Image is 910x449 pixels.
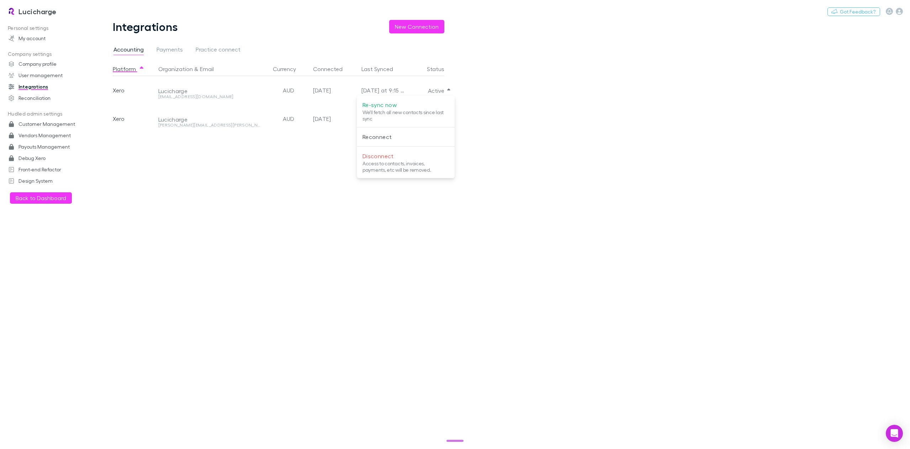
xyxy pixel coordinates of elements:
[363,109,449,122] p: We'll fetch all new contacts since last sync
[363,160,449,173] p: Access to contacts, invoices, payments, etc will be removed.
[357,130,455,143] li: Reconnect
[886,425,903,442] div: Open Intercom Messenger
[363,101,449,109] p: Re-sync now
[363,133,449,141] p: Reconnect
[357,98,455,124] li: Re-sync nowWe'll fetch all new contacts since last sync
[357,150,455,175] li: DisconnectAccess to contacts, invoices, payments, etc will be removed.
[363,152,449,160] p: Disconnect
